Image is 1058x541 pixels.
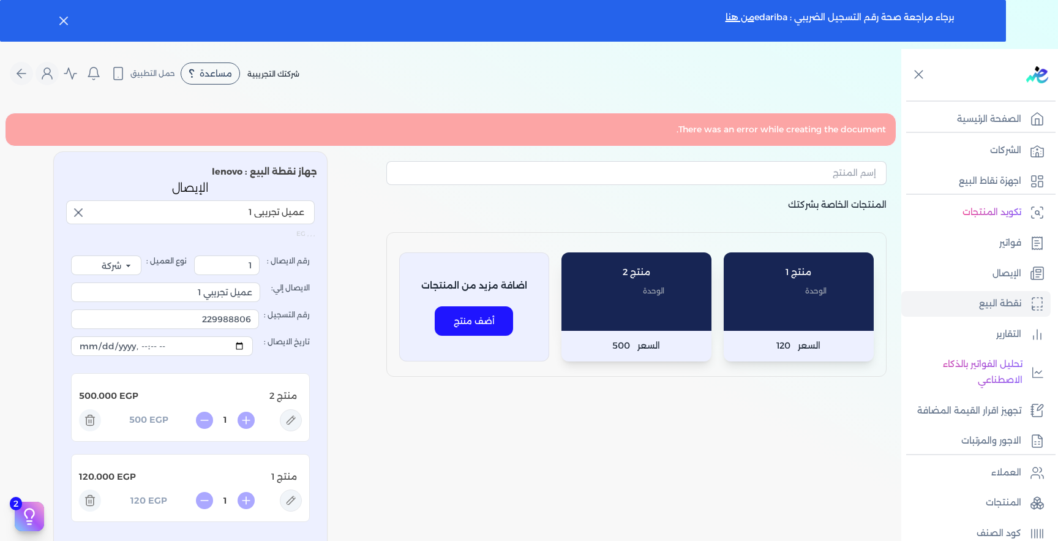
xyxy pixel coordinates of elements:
p: نقطة البيع [979,296,1021,312]
a: الشركات [901,138,1051,164]
p: اجهزة نقاط البيع [959,173,1021,189]
span: 2 [10,497,22,510]
button: أضف منتج [435,306,513,336]
p: الإيصال [992,266,1021,282]
p: جهاز نقطة البيع : lenovo [64,164,317,180]
select: نوع العميل : [71,255,141,275]
a: تكويد المنتجات [901,200,1051,225]
label: رقم التسجيل : [71,309,310,329]
p: العملاء [991,465,1021,481]
span: EGP [117,471,136,484]
p: التقارير [996,327,1021,342]
input: إسم المنتج [386,161,887,184]
input: الايصال إلي: [71,282,260,302]
a: الإيصال [901,261,1051,287]
p: الإيصال [66,180,315,196]
button: حمل التطبيق [108,63,178,84]
span: الوحدة [805,283,827,299]
p: منتج 2 [138,384,302,409]
span: 500 [612,338,630,354]
label: الايصال إلي: [71,275,310,309]
p: المنتجات [986,495,1021,511]
span: حمل التطبيق [130,68,175,79]
input: العملاء [66,200,315,224]
a: اجهزة نقاط البيع [901,168,1051,194]
label: رقم الايصال : [194,255,310,275]
a: العملاء [901,460,1051,486]
a: نقطة البيع [901,291,1051,317]
p: برجاء مراجعة صحة رقم التسجيل الضريبي : edariba [726,10,954,32]
p: الشركات [990,143,1021,159]
input: رقم الايصال : [194,255,260,275]
span: EGP [149,414,168,427]
p: 120.000 [79,469,114,485]
img: logo [1026,66,1048,83]
p: 500 [129,412,147,428]
p: الاجور والمرتبات [961,433,1021,449]
a: الاجور والمرتبات [901,428,1051,454]
span: مساعدة [200,69,232,78]
span: EGP [119,390,138,403]
p: المنتجات الخاصة بشركتك [386,197,887,233]
button: إسم المنتج [386,161,887,189]
p: اضافة مزيد من المنتجات [421,278,527,294]
p: السعر [724,331,874,361]
p: تكويد المنتجات [962,205,1021,221]
p: تحليل الفواتير بالذكاء الاصطناعي [907,357,1022,388]
button: العملاء [66,200,315,229]
a: تحليل الفواتير بالذكاء الاصطناعي [901,352,1051,393]
input: رقم التسجيل : [71,309,259,329]
p: منتج 1 [136,464,302,490]
p: تجهيز اقرار القيمة المضافة [917,403,1021,419]
span: شركتك التجريبية [247,69,299,78]
p: 120 [130,493,146,509]
span: الوحدة [643,283,664,299]
button: 2 [15,502,44,531]
span: EGP [148,494,167,508]
a: من هنا [726,12,754,23]
a: الصفحة الرئيسية [901,107,1051,132]
label: تاريخ الايصال : [71,329,310,363]
div: There was an error while creating the document. [5,113,896,146]
p: فواتير [999,235,1021,251]
label: نوع العميل : [71,255,187,275]
a: المنتجات [901,490,1051,516]
div: مساعدة [181,62,240,85]
p: 500.000 [79,388,117,404]
a: تجهيز اقرار القيمة المضافة [901,398,1051,424]
a: فواتير [901,230,1051,256]
p: السعر [561,331,711,361]
address: , , , EG [66,229,315,239]
p: الصفحة الرئيسية [957,112,1021,127]
p: منتج 1 [736,265,861,281]
span: 120 [776,338,790,354]
a: التقارير [901,322,1051,347]
p: منتج 2 [574,265,699,281]
input: تاريخ الايصال : [71,336,253,356]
